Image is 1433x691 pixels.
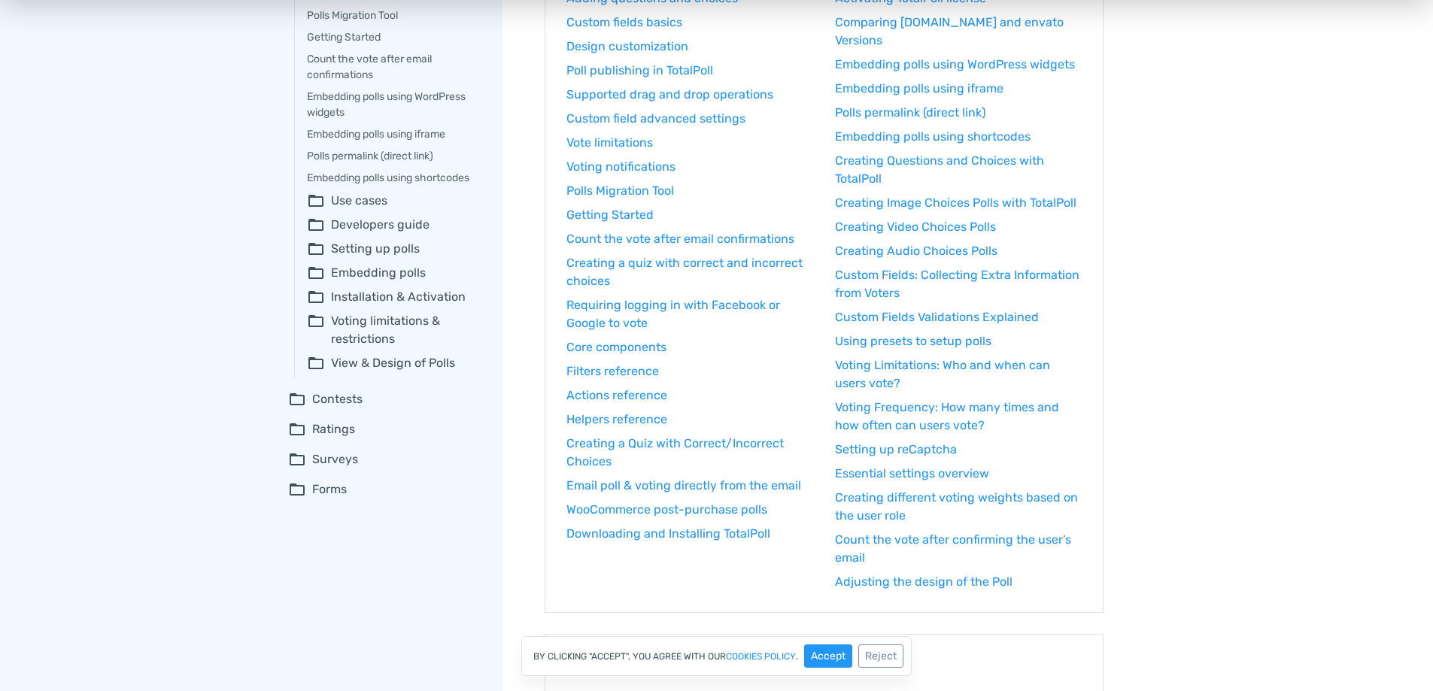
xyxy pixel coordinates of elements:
[835,531,1082,567] a: Count the vote after confirming the user’s email
[307,264,481,282] summary: folder_openEmbedding polls
[566,338,813,356] a: Core components
[858,644,903,668] button: Reject
[835,266,1082,302] a: Custom Fields: Collecting Extra Information from Voters
[835,128,1082,146] a: Embedding polls using shortcodes
[307,240,325,258] span: folder_open
[566,411,813,429] a: Helpers reference
[835,152,1082,188] a: Creating Questions and Choices with TotalPoll
[566,38,813,56] a: Design customization
[566,86,813,104] a: Supported drag and drop operations
[804,644,852,668] button: Accept
[566,62,813,80] a: Poll publishing in TotalPoll
[835,14,1082,50] a: Comparing [DOMAIN_NAME] and envato Versions
[288,390,481,408] summary: folder_openContests
[307,288,481,306] summary: folder_openInstallation & Activation
[835,441,1082,459] a: Setting up reCaptcha
[288,450,306,468] span: folder_open
[835,104,1082,122] a: Polls permalink (direct link)
[288,450,481,468] summary: folder_openSurveys
[307,288,325,306] span: folder_open
[835,573,1082,591] a: Adjusting the design of the Poll
[835,399,1082,435] a: Voting Frequency: How many times and how often can users vote?
[566,206,813,224] a: Getting Started
[566,182,813,200] a: Polls Migration Tool
[566,134,813,152] a: Vote limitations
[726,652,796,661] a: cookies policy
[835,489,1082,525] a: Creating different voting weights based on the user role
[307,29,481,45] a: Getting Started
[566,110,813,128] a: Custom field advanced settings
[566,386,813,405] a: Actions reference
[566,296,813,332] a: Requiring logging in with Facebook or Google to vote
[566,230,813,248] a: Count the vote after email confirmations
[566,14,813,32] a: Custom fields basics
[307,170,481,186] a: Embedding polls using shortcodes
[521,636,912,676] div: By clicking "Accept", you agree with our .
[307,312,481,348] summary: folder_openVoting limitations & restrictions
[835,332,1082,350] a: Using presets to setup polls
[288,420,306,438] span: folder_open
[566,525,813,543] a: Downloading and Installing TotalPoll
[307,51,481,83] a: Count the vote after email confirmations
[307,216,325,234] span: folder_open
[307,216,481,234] summary: folder_openDevelopers guide
[307,354,481,372] summary: folder_openView & Design of Polls
[307,148,481,164] a: Polls permalink (direct link)
[307,89,481,120] a: Embedding polls using WordPress widgets
[835,218,1082,236] a: Creating Video Choices Polls
[307,240,481,258] summary: folder_openSetting up polls
[288,390,306,408] span: folder_open
[835,194,1082,212] a: Creating Image Choices Polls with TotalPoll
[288,480,481,499] summary: folder_openForms
[307,8,481,23] a: Polls Migration Tool
[307,126,481,142] a: Embedding polls using iframe
[566,435,813,471] a: Creating a Quiz with Correct/Incorrect Choices
[835,80,1082,98] a: Embedding polls using iframe
[835,356,1082,392] a: Voting Limitations: Who and when can users vote?
[835,308,1082,326] a: Custom Fields Validations Explained
[307,312,325,348] span: folder_open
[307,192,481,210] summary: folder_openUse cases
[307,192,325,210] span: folder_open
[288,480,306,499] span: folder_open
[566,254,813,290] a: Creating a quiz with correct and incorrect choices
[566,477,813,495] a: Email poll & voting directly from the email
[835,242,1082,260] a: Creating Audio Choices Polls
[566,656,1082,679] h3: Contests
[566,362,813,380] a: Filters reference
[566,158,813,176] a: Voting notifications
[288,420,481,438] summary: folder_openRatings
[307,354,325,372] span: folder_open
[307,264,325,282] span: folder_open
[835,465,1082,483] a: Essential settings overview
[835,56,1082,74] a: Embedding polls using WordPress widgets
[566,501,813,519] a: WooCommerce post-purchase polls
